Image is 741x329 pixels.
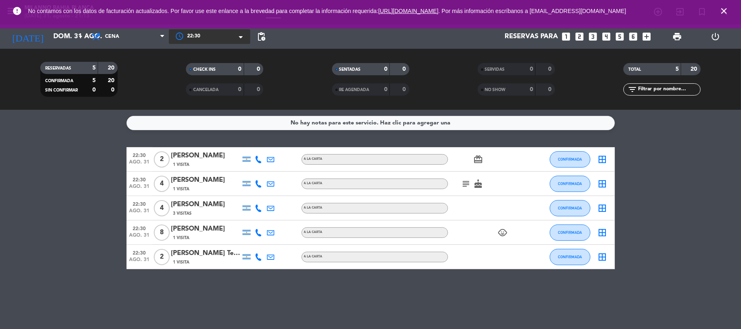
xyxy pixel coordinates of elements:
[111,87,116,93] strong: 0
[672,32,682,41] span: print
[76,32,85,41] i: arrow_drop_down
[558,255,582,259] span: CONFIRMADA
[238,66,242,72] strong: 0
[304,182,323,185] span: A LA CARTA
[193,68,216,72] span: CHECK INS
[304,157,323,161] span: A LA CARTA
[627,85,637,94] i: filter_list
[485,68,505,72] span: SERVIDAS
[558,181,582,186] span: CONFIRMADA
[558,230,582,235] span: CONFIRMADA
[402,87,407,92] strong: 0
[548,66,553,72] strong: 0
[696,24,735,49] div: LOG OUT
[691,66,699,72] strong: 20
[485,88,506,92] span: NO SHOW
[129,248,150,257] span: 22:30
[129,223,150,233] span: 22:30
[598,252,608,262] i: border_all
[461,179,471,189] i: subject
[474,179,483,189] i: cake
[505,33,558,41] span: Reservas para
[173,259,190,266] span: 1 Visita
[173,235,190,241] span: 1 Visita
[598,155,608,164] i: border_all
[550,224,590,241] button: CONFIRMADA
[105,34,119,39] span: Cena
[92,65,96,71] strong: 5
[642,31,652,42] i: add_box
[257,87,262,92] strong: 0
[598,228,608,237] i: border_all
[45,79,73,83] span: CONFIRMADA
[45,66,71,70] span: RESERVADAS
[171,248,240,259] div: [PERSON_NAME] Terriña
[154,200,170,216] span: 4
[498,228,508,237] i: child_care
[615,31,625,42] i: looks_5
[28,8,626,14] span: No contamos con los datos de facturación actualizados. Por favor use este enlance a la brevedad p...
[193,88,219,92] span: CANCELADA
[45,88,78,92] span: SIN CONFIRMAR
[238,87,242,92] strong: 0
[129,184,150,193] span: ago. 31
[173,161,190,168] span: 1 Visita
[598,203,608,213] i: border_all
[304,206,323,209] span: A LA CARTA
[154,224,170,241] span: 8
[558,206,582,210] span: CONFIRMADA
[129,208,150,218] span: ago. 31
[154,249,170,265] span: 2
[129,159,150,169] span: ago. 31
[171,175,240,185] div: [PERSON_NAME]
[304,231,323,234] span: A LA CARTA
[575,31,585,42] i: looks_two
[129,257,150,266] span: ago. 31
[256,32,266,41] span: pending_actions
[129,233,150,242] span: ago. 31
[530,87,533,92] strong: 0
[154,176,170,192] span: 4
[171,150,240,161] div: [PERSON_NAME]
[550,249,590,265] button: CONFIRMADA
[154,151,170,168] span: 2
[6,28,49,46] i: [DATE]
[187,33,200,41] span: 22:30
[402,66,407,72] strong: 0
[291,118,450,128] div: No hay notas para este servicio. Haz clic para agregar una
[339,88,369,92] span: RE AGENDADA
[171,224,240,234] div: [PERSON_NAME]
[384,66,387,72] strong: 0
[474,155,483,164] i: card_giftcard
[548,87,553,92] strong: 0
[173,210,192,217] span: 3 Visitas
[92,78,96,83] strong: 5
[550,151,590,168] button: CONFIRMADA
[378,8,439,14] a: [URL][DOMAIN_NAME]
[171,199,240,210] div: [PERSON_NAME]
[628,31,639,42] i: looks_6
[339,68,361,72] span: SENTADAS
[719,6,729,16] i: close
[598,179,608,189] i: border_all
[173,186,190,192] span: 1 Visita
[628,68,641,72] span: TOTAL
[108,65,116,71] strong: 20
[530,66,533,72] strong: 0
[304,255,323,258] span: A LA CARTA
[711,32,721,41] i: power_settings_new
[637,85,700,94] input: Filtrar por nombre...
[108,78,116,83] strong: 20
[92,87,96,93] strong: 0
[550,176,590,192] button: CONFIRMADA
[129,174,150,184] span: 22:30
[257,66,262,72] strong: 0
[439,8,626,14] a: . Por más información escríbanos a [EMAIL_ADDRESS][DOMAIN_NAME]
[550,200,590,216] button: CONFIRMADA
[558,157,582,161] span: CONFIRMADA
[561,31,572,42] i: looks_one
[601,31,612,42] i: looks_4
[384,87,387,92] strong: 0
[588,31,599,42] i: looks_3
[129,150,150,159] span: 22:30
